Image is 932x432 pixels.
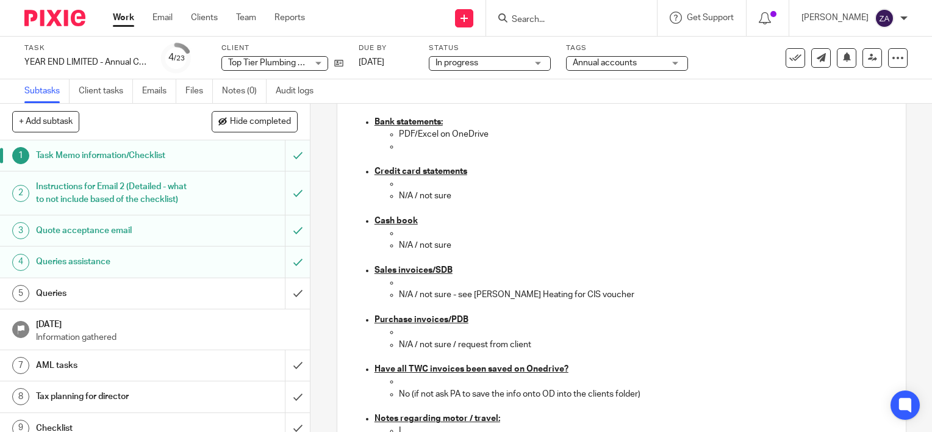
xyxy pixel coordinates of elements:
[359,43,414,53] label: Due by
[174,55,185,62] small: /23
[274,12,305,24] a: Reports
[375,414,500,423] u: Notes regarding motor / travel:
[375,167,467,176] u: Credit card statements
[24,56,146,68] div: YEAR END LIMITED - Annual COMPANY accounts and CT600 return
[191,12,218,24] a: Clients
[399,239,893,251] p: N/A / not sure
[24,10,85,26] img: Pixie
[687,13,734,22] span: Get Support
[12,222,29,239] div: 3
[399,388,893,400] p: No (if not ask PA to save the info onto OD into the clients folder)
[36,356,194,375] h1: AML tasks
[12,185,29,202] div: 2
[185,79,213,103] a: Files
[24,43,146,53] label: Task
[399,289,893,301] p: N/A / not sure - see [PERSON_NAME] Heating for CIS voucher
[24,79,70,103] a: Subtasks
[36,315,298,331] h1: [DATE]
[36,178,194,209] h1: Instructions for Email 2 (Detailed - what to not include based of the checklist)
[113,12,134,24] a: Work
[12,388,29,405] div: 8
[36,253,194,271] h1: Queries assistance
[36,331,298,344] p: Information gathered
[12,285,29,302] div: 5
[222,79,267,103] a: Notes (0)
[12,147,29,164] div: 1
[36,387,194,406] h1: Tax planning for director
[875,9,894,28] img: svg%3E
[801,12,869,24] p: [PERSON_NAME]
[142,79,176,103] a: Emails
[12,357,29,374] div: 7
[399,128,893,140] p: PDF/Excel on OneDrive
[236,12,256,24] a: Team
[79,79,133,103] a: Client tasks
[12,111,79,132] button: + Add subtask
[36,146,194,165] h1: Task Memo information/Checklist
[573,59,637,67] span: Annual accounts
[436,59,478,67] span: In progress
[359,58,384,67] span: [DATE]
[36,284,194,303] h1: Queries
[212,111,298,132] button: Hide completed
[276,79,323,103] a: Audit logs
[168,51,185,65] div: 4
[429,43,551,53] label: Status
[375,118,443,126] u: Bank statements:
[375,266,453,275] u: Sales invoices/SDB
[375,217,418,225] u: Cash book
[566,43,688,53] label: Tags
[375,315,468,324] u: Purchase invoices/PDB
[221,43,343,53] label: Client
[399,339,893,351] p: N/A / not sure / request from client
[36,221,194,240] h1: Quote acceptance email
[12,254,29,271] div: 4
[399,190,893,202] p: N/A / not sure
[511,15,620,26] input: Search
[230,117,291,127] span: Hide completed
[152,12,173,24] a: Email
[375,365,568,373] u: Have all TWC invoices been saved on Onedrive?
[228,59,359,67] span: Top Tier Plumbing And Heating Ltd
